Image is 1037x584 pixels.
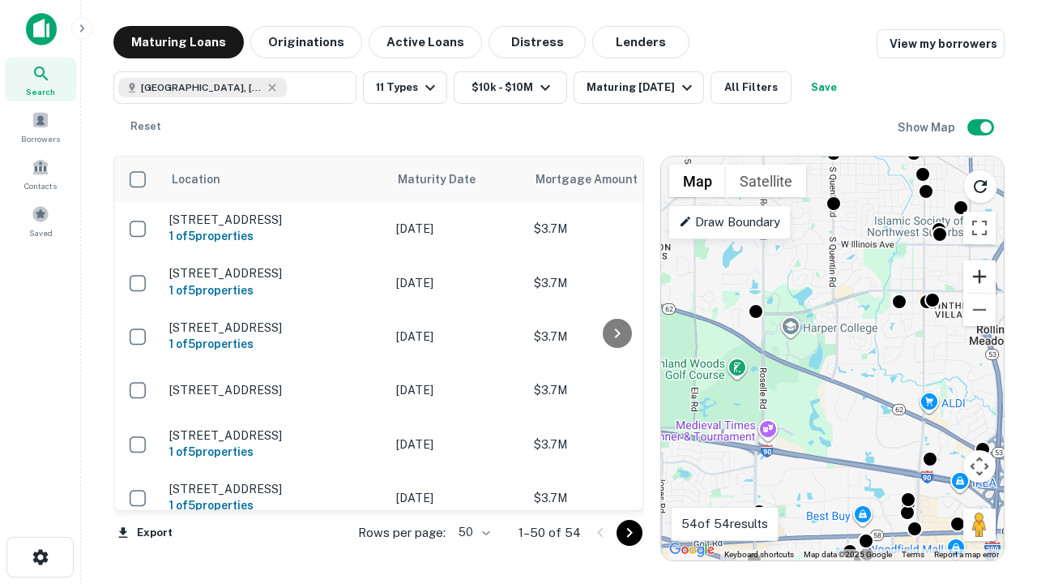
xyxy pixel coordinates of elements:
button: Keyboard shortcuts [724,549,794,560]
a: Saved [5,199,76,243]
p: $3.7M [534,274,696,292]
span: Search [26,85,55,98]
img: Google [665,539,719,560]
p: [STREET_ADDRESS] [169,428,380,443]
button: $10k - $10M [454,71,567,104]
button: Show street map [669,165,726,197]
a: Open this area in Google Maps (opens a new window) [665,539,719,560]
div: 50 [452,521,493,544]
p: [STREET_ADDRESS] [169,266,380,281]
p: [STREET_ADDRESS] [169,482,380,496]
h6: 1 of 5 properties [169,335,380,353]
p: 54 of 54 results [681,514,768,534]
img: capitalize-icon.png [26,13,57,45]
span: Borrowers [21,132,60,145]
h6: 1 of 5 properties [169,281,380,299]
p: [STREET_ADDRESS] [169,320,380,335]
button: Reload search area [963,170,997,204]
p: [DATE] [396,328,518,346]
span: Maturity Date [398,170,497,189]
th: Maturity Date [388,157,526,202]
span: Map data ©2025 Google [804,550,892,559]
a: View my borrowers [877,29,1005,58]
th: Location [161,157,388,202]
th: Mortgage Amount [526,157,704,202]
button: Map camera controls [963,450,996,483]
a: Contacts [5,152,76,195]
button: Export [113,521,177,545]
p: $3.7M [534,220,696,238]
button: Maturing Loans [113,26,244,58]
h6: 1 of 5 properties [169,227,380,245]
button: All Filters [711,71,792,104]
button: Zoom out [963,294,996,326]
a: Borrowers [5,105,76,148]
a: Search [5,58,76,101]
span: Mortgage Amount [536,170,659,189]
p: Draw Boundary [679,213,780,232]
button: 11 Types [363,71,447,104]
p: $3.7M [534,381,696,399]
span: [GEOGRAPHIC_DATA], [GEOGRAPHIC_DATA] [141,80,262,95]
button: Toggle fullscreen view [963,212,996,244]
button: Distress [489,26,586,58]
a: Report a map error [934,550,999,559]
p: [DATE] [396,489,518,507]
p: Rows per page: [358,523,446,543]
button: Reset [120,110,172,143]
iframe: Chat Widget [956,454,1037,532]
button: Maturing [DATE] [574,71,704,104]
p: $3.7M [534,436,696,453]
span: Saved [29,226,53,239]
p: [DATE] [396,274,518,292]
button: Active Loans [369,26,482,58]
div: Maturing [DATE] [587,78,697,97]
button: Show satellite imagery [726,165,806,197]
p: [STREET_ADDRESS] [169,383,380,397]
p: [DATE] [396,381,518,399]
button: Lenders [592,26,689,58]
p: $3.7M [534,328,696,346]
span: Contacts [24,179,57,192]
button: Go to next page [617,520,642,546]
p: $3.7M [534,489,696,507]
h6: 1 of 5 properties [169,443,380,461]
span: Location [171,170,220,189]
h6: Show Map [898,118,958,136]
button: Zoom in [963,260,996,293]
h6: 1 of 5 properties [169,496,380,514]
p: 1–50 of 54 [518,523,581,543]
a: Terms (opens in new tab) [902,550,924,559]
p: [STREET_ADDRESS] [169,213,380,227]
button: Originations [250,26,362,58]
button: Save your search to get updates of matches that match your search criteria. [798,71,850,104]
div: 0 0 [661,157,1004,560]
p: [DATE] [396,436,518,453]
p: [DATE] [396,220,518,238]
